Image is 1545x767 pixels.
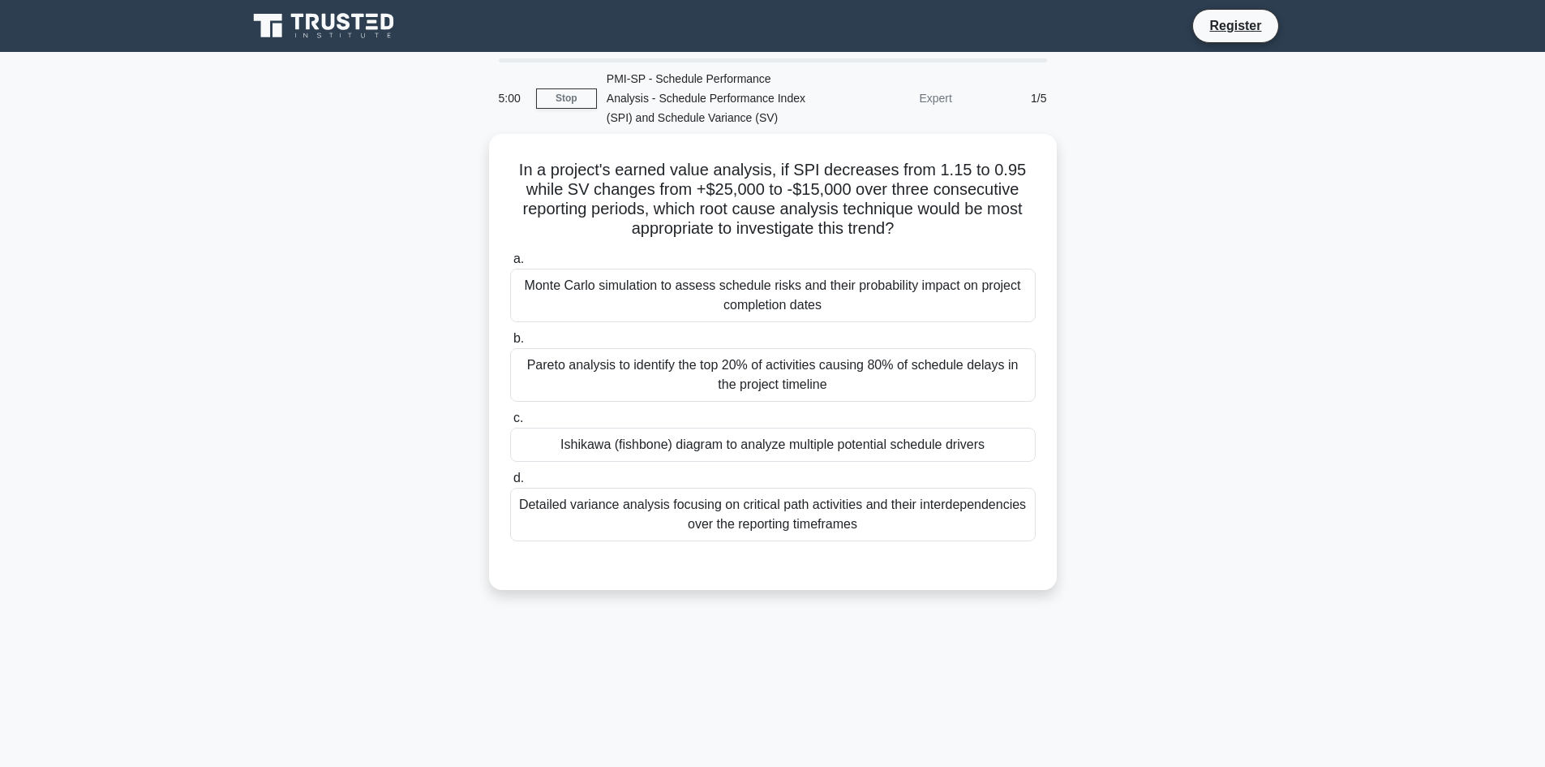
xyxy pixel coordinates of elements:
[489,82,536,114] div: 5:00
[1200,15,1271,36] a: Register
[513,411,523,424] span: c.
[597,62,820,134] div: PMI-SP - Schedule Performance Analysis - Schedule Performance Index (SPI) and Schedule Variance (SV)
[536,88,597,109] a: Stop
[820,82,962,114] div: Expert
[510,269,1036,322] div: Monte Carlo simulation to assess schedule risks and their probability impact on project completio...
[513,252,524,265] span: a.
[962,82,1057,114] div: 1/5
[509,160,1037,239] h5: In a project's earned value analysis, if SPI decreases from 1.15 to 0.95 while SV changes from +$...
[510,348,1036,402] div: Pareto analysis to identify the top 20% of activities causing 80% of schedule delays in the proje...
[513,331,524,345] span: b.
[510,488,1036,541] div: Detailed variance analysis focusing on critical path activities and their interdependencies over ...
[513,471,524,485] span: d.
[510,428,1036,462] div: Ishikawa (fishbone) diagram to analyze multiple potential schedule drivers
